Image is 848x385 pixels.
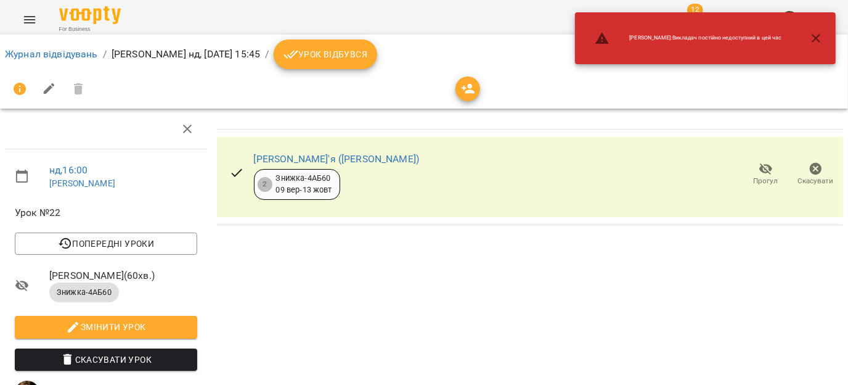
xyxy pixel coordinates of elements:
[49,287,119,298] span: Знижка-4АБ60
[15,316,197,338] button: Змінити урок
[15,205,197,220] span: Урок №22
[25,236,187,251] span: Попередні уроки
[258,177,272,192] div: 2
[15,349,197,371] button: Скасувати Урок
[103,47,107,62] li: /
[25,352,187,367] span: Скасувати Урок
[15,5,44,35] button: Menu
[49,178,115,188] a: [PERSON_NAME]
[265,47,269,62] li: /
[274,39,377,69] button: Урок відбувся
[5,39,843,69] nav: breadcrumb
[798,176,834,186] span: Скасувати
[741,157,791,192] button: Прогул
[687,4,703,16] span: 12
[254,153,420,165] a: [PERSON_NAME]'я ([PERSON_NAME])
[754,176,778,186] span: Прогул
[585,26,791,51] li: [PERSON_NAME] : Викладач постійно недоступний в цей час
[15,233,197,255] button: Попередні уроки
[25,320,187,334] span: Змінити урок
[791,157,841,192] button: Скасувати
[49,268,197,283] span: [PERSON_NAME] ( 60 хв. )
[112,47,260,62] p: [PERSON_NAME] нд, [DATE] 15:45
[5,48,98,60] a: Журнал відвідувань
[59,25,121,33] span: For Business
[276,173,332,196] div: Знижка-4АБ60 09 вер - 13 жовт
[59,6,121,24] img: Voopty Logo
[49,164,88,176] a: нд , 16:00
[283,47,367,62] span: Урок відбувся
